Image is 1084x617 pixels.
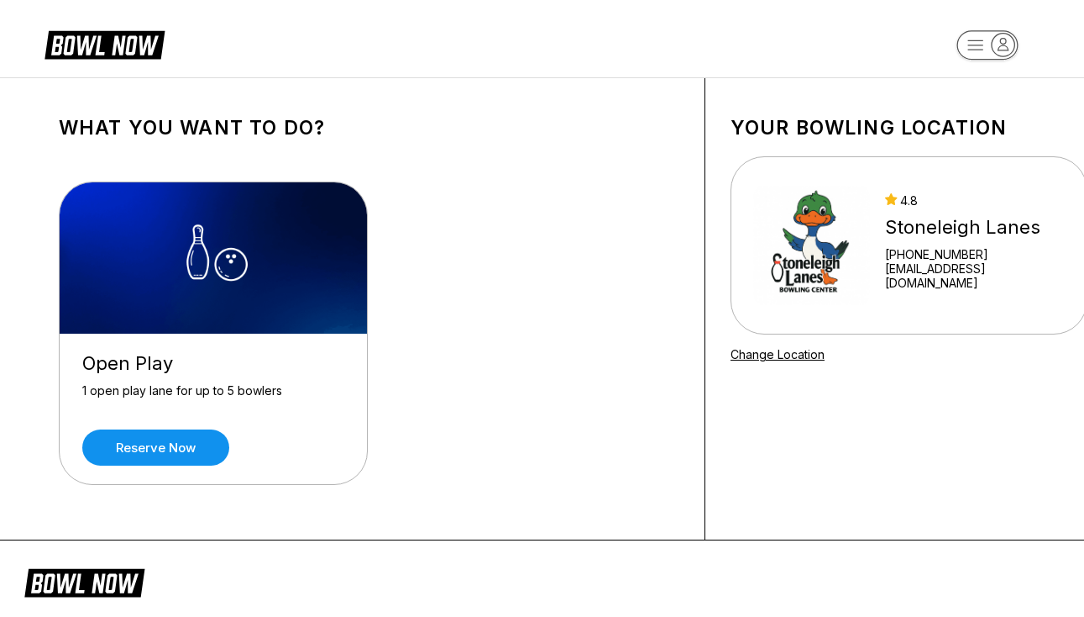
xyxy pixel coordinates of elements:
a: [EMAIL_ADDRESS][DOMAIN_NAME] [885,261,1065,290]
div: [PHONE_NUMBER] [885,247,1065,261]
a: Reserve now [82,430,229,466]
div: Stoneleigh Lanes [885,216,1065,239]
div: 1 open play lane for up to 5 bowlers [82,383,344,413]
div: Open Play [82,352,344,375]
img: Stoneleigh Lanes [753,182,870,308]
a: Change Location [731,347,825,361]
h1: What you want to do? [59,116,679,140]
div: 4.8 [885,193,1065,208]
img: Open Play [60,182,369,334]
